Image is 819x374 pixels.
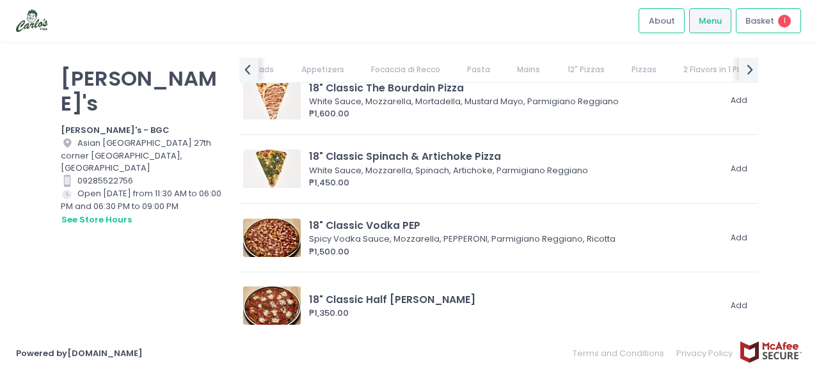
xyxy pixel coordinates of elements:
[619,58,669,82] a: Pizzas
[309,245,719,258] div: ₱1,500.00
[61,213,132,227] button: see store hours
[289,58,356,82] a: Appetizers
[649,15,675,27] span: About
[639,8,685,33] a: About
[309,307,719,320] div: ₱1,350.00
[61,124,170,136] b: [PERSON_NAME]'s - BGC
[309,218,719,233] div: 18" Classic Vodka PEP
[309,176,719,189] div: ₱1,450.00
[724,295,754,316] button: Add
[778,15,791,27] span: 1
[358,58,452,82] a: Focaccia di Recco
[61,66,223,116] p: [PERSON_NAME]'s
[573,341,671,366] a: Terms and Conditions
[739,341,803,363] img: mcafee-secure
[724,90,754,111] button: Add
[16,347,143,359] a: Powered by[DOMAIN_NAME]
[689,8,732,33] a: Menu
[243,150,301,188] img: 18" Classic Spinach & Artichoke Pizza
[309,233,715,245] div: Spicy Vodka Sauce, Mozzarella, PEPPERONI, Parmigiano Reggiano, Ricotta
[455,58,503,82] a: Pasta
[61,175,223,187] div: 09285522756
[309,95,715,108] div: White Sauce, Mozzarella, Mortadella, Mustard Mayo, Parmigiano Reggiano
[309,292,719,307] div: 18" Classic Half [PERSON_NAME]
[724,228,754,249] button: Add
[309,107,719,120] div: ₱1,600.00
[309,164,715,177] div: White Sauce, Mozzarella, Spinach, Artichoke, Parmigiano Reggiano
[16,10,48,32] img: logo
[309,149,719,164] div: 18" Classic Spinach & Artichoke Pizza
[243,286,301,325] img: 18" Classic Half Marge
[235,58,287,82] a: Salads
[61,187,223,226] div: Open [DATE] from 11:30 AM to 06:00 PM and 06:30 PM to 09:00 PM
[61,137,223,175] div: Asian [GEOGRAPHIC_DATA] 27th corner [GEOGRAPHIC_DATA], [GEOGRAPHIC_DATA]
[699,15,722,27] span: Menu
[555,58,617,82] a: 12" Pizzas
[671,58,766,82] a: 2 Flavors in 1 Pizza
[724,159,754,180] button: Add
[309,81,719,95] div: 18" Classic The Bourdain Pizza
[671,341,740,366] a: Privacy Policy
[243,219,301,257] img: 18" Classic Vodka PEP
[243,81,301,120] img: 18" Classic The Bourdain Pizza
[505,58,553,82] a: Mains
[745,15,774,27] span: Basket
